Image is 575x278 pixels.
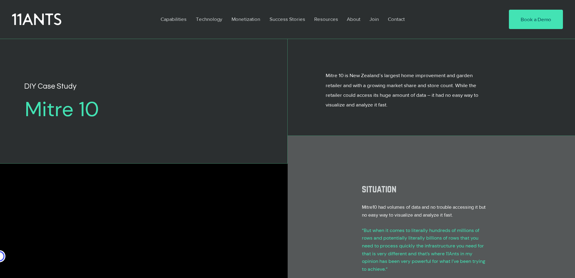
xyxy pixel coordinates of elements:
h1: DIY Case Study [24,80,184,93]
a: Join [365,12,383,26]
a: Book a Demo [509,10,563,29]
p: Technology [193,12,225,26]
p: Monetization [228,12,263,26]
span: Book a Demo [521,16,551,23]
a: Technology [191,12,227,26]
p: Mitre 10 is New Zealand’s largest home improvement and garden retailer and with a growing market ... [326,70,479,110]
h3: “But when it comes to literally hundreds of millions of rows and potentially literally billions o... [362,227,487,273]
p: Resources [311,12,341,26]
a: Resources [310,12,342,26]
p: Contact [385,12,408,26]
h2: situation [362,183,501,194]
a: Capabilities [156,12,191,26]
p: Success Stories [267,12,308,26]
p: About [344,12,363,26]
a: Monetization [227,12,265,26]
p: Join [366,12,382,26]
a: Success Stories [265,12,310,26]
a: Contact [383,12,410,26]
p: Mitre10 had volumes of data and no trouble accessing it but no easy way to visualize and analyze ... [362,203,487,219]
h2: Mitre 10 [25,97,235,122]
p: Capabilities [158,12,190,26]
nav: Site [156,12,490,26]
a: About [342,12,365,26]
